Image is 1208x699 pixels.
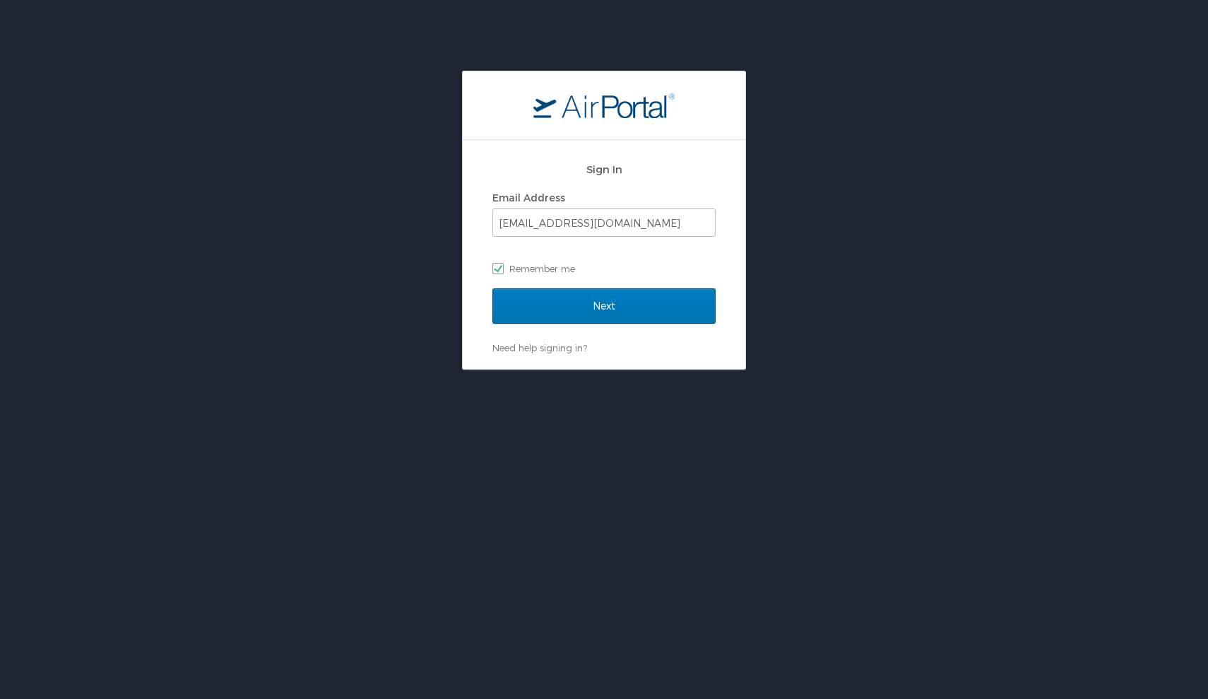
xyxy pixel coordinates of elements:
label: Email Address [492,192,565,204]
h2: Sign In [492,161,716,177]
label: Remember me [492,258,716,279]
input: Next [492,288,716,324]
a: Need help signing in? [492,342,587,353]
img: logo [533,93,675,118]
